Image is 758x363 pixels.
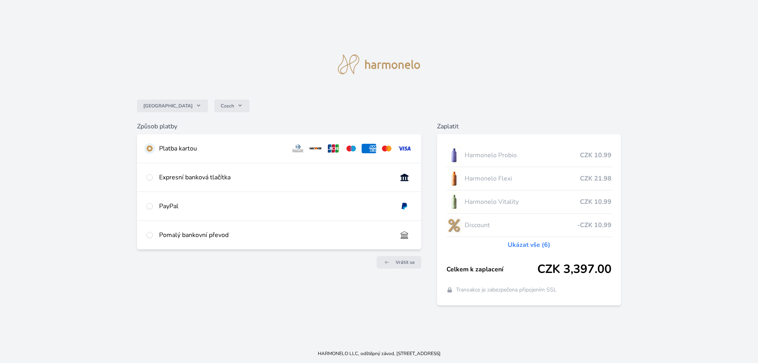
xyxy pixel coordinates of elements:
[377,256,421,269] a: Vrátit se
[465,197,580,207] span: Harmonelo Vitality
[214,100,250,112] button: Czech
[396,259,415,265] span: Vrátit se
[577,220,612,230] span: -CZK 10.99
[338,55,420,74] img: logo.svg
[344,144,358,153] img: maestro.svg
[447,145,462,165] img: CLEAN_PROBIO_se_stinem_x-lo.jpg
[465,220,578,230] span: Discount
[143,103,193,109] span: [GEOGRAPHIC_DATA]
[137,122,421,131] h6: Způsob platby
[537,262,612,276] span: CZK 3,397.00
[362,144,376,153] img: amex.svg
[465,174,580,183] span: Harmonelo Flexi
[308,144,323,153] img: discover.svg
[397,144,412,153] img: visa.svg
[508,240,550,250] a: Ukázat vše (6)
[447,265,538,274] span: Celkem k zaplacení
[447,192,462,212] img: CLEAN_VITALITY_se_stinem_x-lo.jpg
[456,286,557,294] span: Transakce je zabezpečena připojením SSL
[159,173,391,182] div: Expresní banková tlačítka
[437,122,621,131] h6: Zaplatit
[221,103,234,109] span: Czech
[137,100,208,112] button: [GEOGRAPHIC_DATA]
[159,230,391,240] div: Pomalý bankovní převod
[447,169,462,188] img: CLEAN_FLEXI_se_stinem_x-hi_(1)-lo.jpg
[379,144,394,153] img: mc.svg
[447,215,462,235] img: discount-lo.png
[159,144,285,153] div: Platba kartou
[580,197,612,207] span: CZK 10.99
[465,150,580,160] span: Harmonelo Probio
[397,173,412,182] img: onlineBanking_CZ.svg
[397,201,412,211] img: paypal.svg
[397,230,412,240] img: bankTransfer_IBAN.svg
[291,144,305,153] img: diners.svg
[580,150,612,160] span: CZK 10.99
[326,144,341,153] img: jcb.svg
[580,174,612,183] span: CZK 21.98
[159,201,391,211] div: PayPal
